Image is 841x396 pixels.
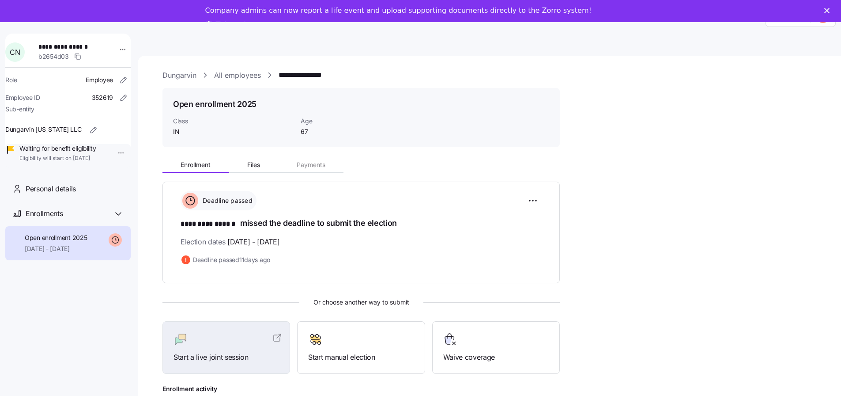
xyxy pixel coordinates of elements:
span: Age [301,117,389,126]
span: IN [173,127,294,136]
span: 67 [301,127,389,136]
span: b2654d03 [38,52,69,61]
div: Company admins can now report a life event and upload supporting documents directly to the Zorro ... [205,6,592,15]
span: Files [247,162,260,168]
span: Election dates [181,236,279,247]
span: Waive coverage [443,352,549,363]
span: Deadline passed 11 days ago [193,255,270,264]
span: 352619 [92,93,113,102]
span: Start manual election [308,352,414,363]
a: All employees [214,70,261,81]
h1: missed the deadline to submit the election [181,217,542,230]
span: Sub-entity [5,105,34,114]
span: C N [10,49,20,56]
span: Enrollments [26,208,63,219]
span: Employee [86,76,113,84]
span: Or choose another way to submit [162,297,560,307]
span: Enrollment [181,162,211,168]
span: [DATE] - [DATE] [227,236,279,247]
span: Waiting for benefit eligibility [19,144,96,153]
span: Employee ID [5,93,40,102]
span: Personal details [26,183,76,194]
span: Open enrollment 2025 [25,233,87,242]
span: Eligibility will start on [DATE] [19,155,96,162]
span: Payments [297,162,325,168]
span: Start a live joint session [173,352,279,363]
a: Take a tour [205,20,260,30]
h1: Open enrollment 2025 [173,99,256,110]
span: Deadline passed [200,196,253,205]
span: Enrollment activity [162,385,560,393]
a: Dungarvin [162,70,196,81]
span: [DATE] - [DATE] [25,244,87,253]
span: Dungarvin [US_STATE] LLC [5,125,81,134]
span: Class [173,117,294,126]
span: Role [5,76,17,84]
div: Close [824,8,833,13]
